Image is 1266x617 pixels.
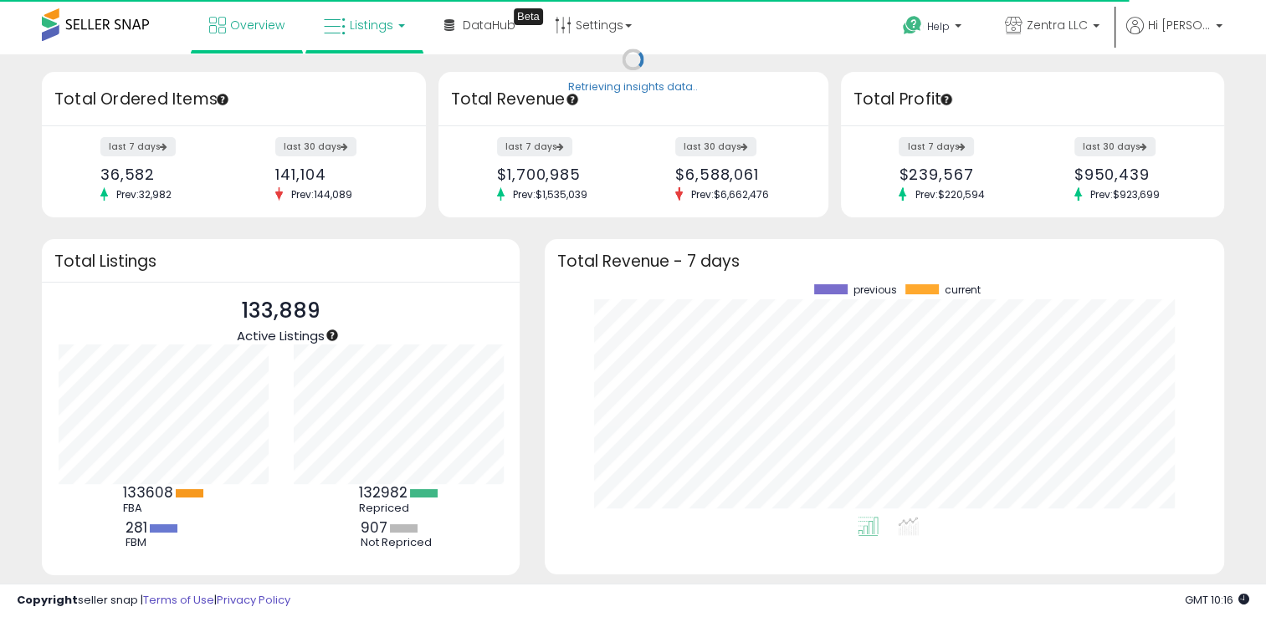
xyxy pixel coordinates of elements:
[1148,17,1211,33] span: Hi [PERSON_NAME]
[505,187,596,201] span: Prev: $1,535,039
[108,187,180,201] span: Prev: 32,982
[1074,166,1195,183] div: $950,439
[899,137,974,156] label: last 7 days
[17,593,290,609] div: seller snap | |
[853,88,1212,111] h3: Total Profit
[902,15,923,36] i: Get Help
[143,592,214,608] a: Terms of Use
[1074,137,1156,156] label: last 30 days
[100,166,221,183] div: 36,582
[927,19,950,33] span: Help
[215,92,230,107] div: Tooltip anchor
[17,592,78,608] strong: Copyright
[451,88,816,111] h3: Total Revenue
[853,284,897,296] span: previous
[1027,17,1088,33] span: Zentra LLC
[237,327,325,344] span: Active Listings
[568,80,698,95] div: Retrieving insights data..
[217,592,290,608] a: Privacy Policy
[275,166,396,183] div: 141,104
[325,328,340,343] div: Tooltip anchor
[126,536,201,549] div: FBM
[939,92,954,107] div: Tooltip anchor
[350,17,393,33] span: Listings
[463,17,515,33] span: DataHub
[54,88,413,111] h3: Total Ordered Items
[126,518,147,538] b: 281
[359,482,407,502] b: 132982
[283,187,361,201] span: Prev: 144,089
[230,17,284,33] span: Overview
[237,295,325,327] p: 133,889
[899,166,1019,183] div: $239,567
[361,536,436,549] div: Not Repriced
[54,255,507,268] h3: Total Listings
[100,137,176,156] label: last 7 days
[123,482,173,502] b: 133608
[359,502,438,515] div: Repriced
[945,284,981,296] span: current
[361,518,387,538] b: 907
[1185,592,1249,608] span: 2025-10-10 10:16 GMT
[123,502,203,515] div: FBA
[557,255,1212,268] h3: Total Revenue - 7 days
[889,3,978,54] a: Help
[497,137,572,156] label: last 7 days
[906,187,992,201] span: Prev: $220,594
[1126,17,1222,54] a: Hi [PERSON_NAME]
[565,92,580,107] div: Tooltip anchor
[675,137,756,156] label: last 30 days
[683,187,777,201] span: Prev: $6,662,476
[1082,187,1168,201] span: Prev: $923,699
[275,137,356,156] label: last 30 days
[497,166,621,183] div: $1,700,985
[514,8,543,25] div: Tooltip anchor
[675,166,799,183] div: $6,588,061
